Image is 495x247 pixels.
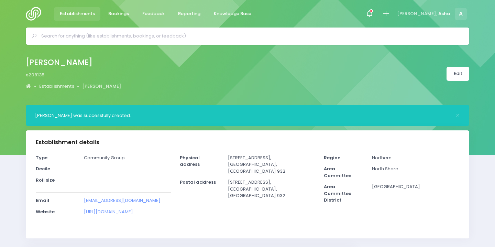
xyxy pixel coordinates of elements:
p: North Shore [372,165,459,172]
span: e209135 [26,72,44,78]
a: Establishments [39,83,74,90]
strong: Email [36,197,49,204]
p: Community Group [84,154,171,161]
div: [PERSON_NAME] was successfully created. [35,112,451,119]
p: [STREET_ADDRESS], [GEOGRAPHIC_DATA], [GEOGRAPHIC_DATA] 932 [228,154,315,175]
a: [URL][DOMAIN_NAME] [84,208,133,215]
h2: [PERSON_NAME] [26,58,115,67]
a: [EMAIL_ADDRESS][DOMAIN_NAME] [84,197,161,204]
strong: Postal address [180,179,216,185]
h3: Establishment details [36,139,99,146]
a: Edit [447,67,469,81]
a: Reporting [172,7,206,21]
a: Establishments [54,7,100,21]
span: Feedback [142,10,165,17]
span: Knowledge Base [214,10,251,17]
span: A [455,8,467,20]
a: Feedback [136,7,170,21]
span: Establishments [60,10,95,17]
strong: Region [324,154,341,161]
button: Close [455,113,460,118]
span: [PERSON_NAME], [397,10,437,17]
strong: Type [36,154,47,161]
p: Northern [372,154,459,161]
a: Bookings [102,7,134,21]
span: Asha [438,10,450,17]
p: [GEOGRAPHIC_DATA] [372,183,459,190]
strong: Decile [36,165,50,172]
strong: Area Committee [324,165,351,179]
a: Knowledge Base [208,7,257,21]
strong: Area Committee District [324,183,351,203]
span: Reporting [178,10,200,17]
span: Bookings [108,10,129,17]
input: Search for anything (like establishments, bookings, or feedback) [41,31,460,41]
strong: Physical address [180,154,200,168]
img: Logo [26,7,45,21]
p: [STREET_ADDRESS], [GEOGRAPHIC_DATA], [GEOGRAPHIC_DATA] 932 [228,179,315,199]
strong: Roll size [36,177,55,183]
strong: Website [36,208,55,215]
a: [PERSON_NAME] [82,83,121,90]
